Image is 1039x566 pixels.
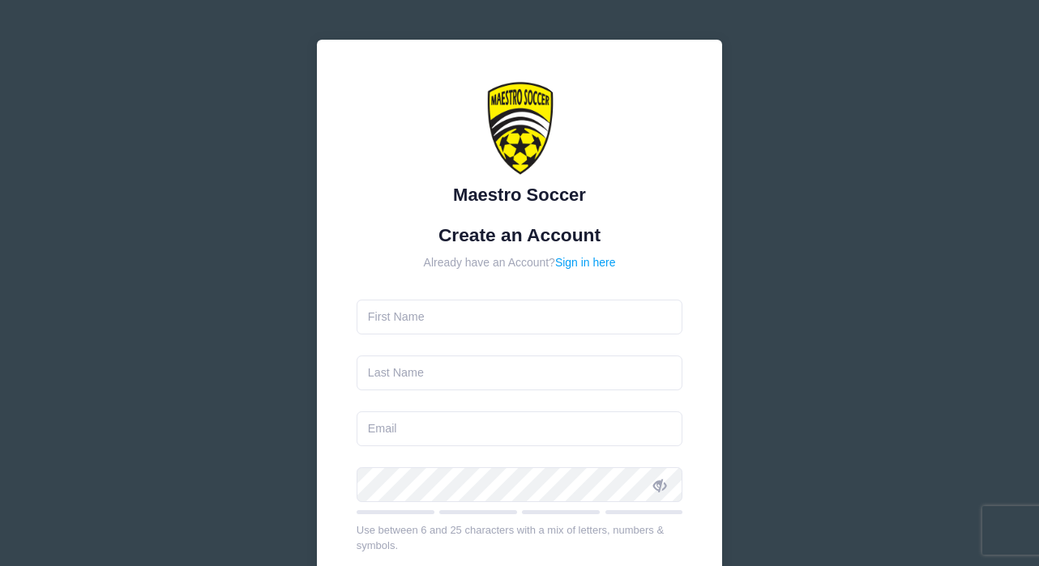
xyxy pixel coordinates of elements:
[555,256,616,269] a: Sign in here
[357,181,683,208] div: Maestro Soccer
[357,522,683,554] div: Use between 6 and 25 characters with a mix of letters, numbers & symbols.
[357,224,683,246] h1: Create an Account
[471,79,568,177] img: Maestro Soccer
[357,355,683,390] input: Last Name
[357,411,683,446] input: Email
[357,300,683,334] input: First Name
[357,254,683,271] div: Already have an Account?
